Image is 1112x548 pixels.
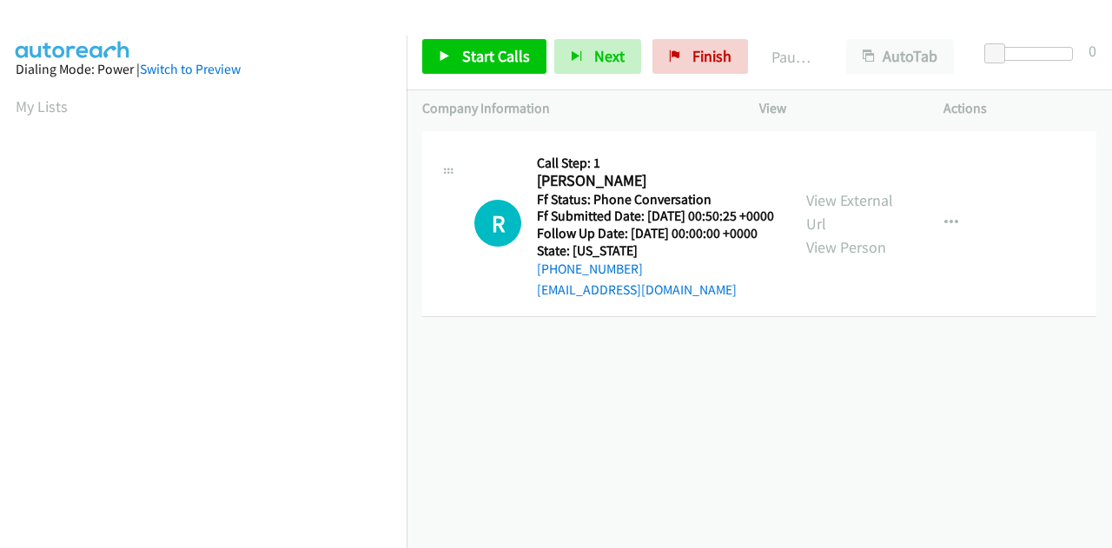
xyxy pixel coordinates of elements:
div: The call is yet to be attempted [474,200,521,247]
h1: R [474,200,521,247]
a: Finish [652,39,748,74]
p: Paused [771,45,815,69]
span: Start Calls [462,46,530,66]
p: Company Information [422,98,728,119]
a: Start Calls [422,39,546,74]
a: View External Url [806,190,893,234]
h5: Ff Status: Phone Conversation [537,191,774,208]
p: Actions [943,98,1096,119]
div: 0 [1089,39,1096,63]
span: Next [594,46,625,66]
a: Switch to Preview [140,61,241,77]
button: AutoTab [846,39,954,74]
h5: Ff Submitted Date: [DATE] 00:50:25 +0000 [537,208,774,225]
a: [EMAIL_ADDRESS][DOMAIN_NAME] [537,281,737,298]
a: View Person [806,237,886,257]
a: [PHONE_NUMBER] [537,261,643,277]
h5: State: [US_STATE] [537,242,774,260]
a: My Lists [16,96,68,116]
div: Delay between calls (in seconds) [993,47,1073,61]
div: Dialing Mode: Power | [16,59,391,80]
p: View [759,98,912,119]
h5: Call Step: 1 [537,155,774,172]
button: Next [554,39,641,74]
h2: [PERSON_NAME] [537,171,769,191]
span: Finish [692,46,731,66]
h5: Follow Up Date: [DATE] 00:00:00 +0000 [537,225,774,242]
